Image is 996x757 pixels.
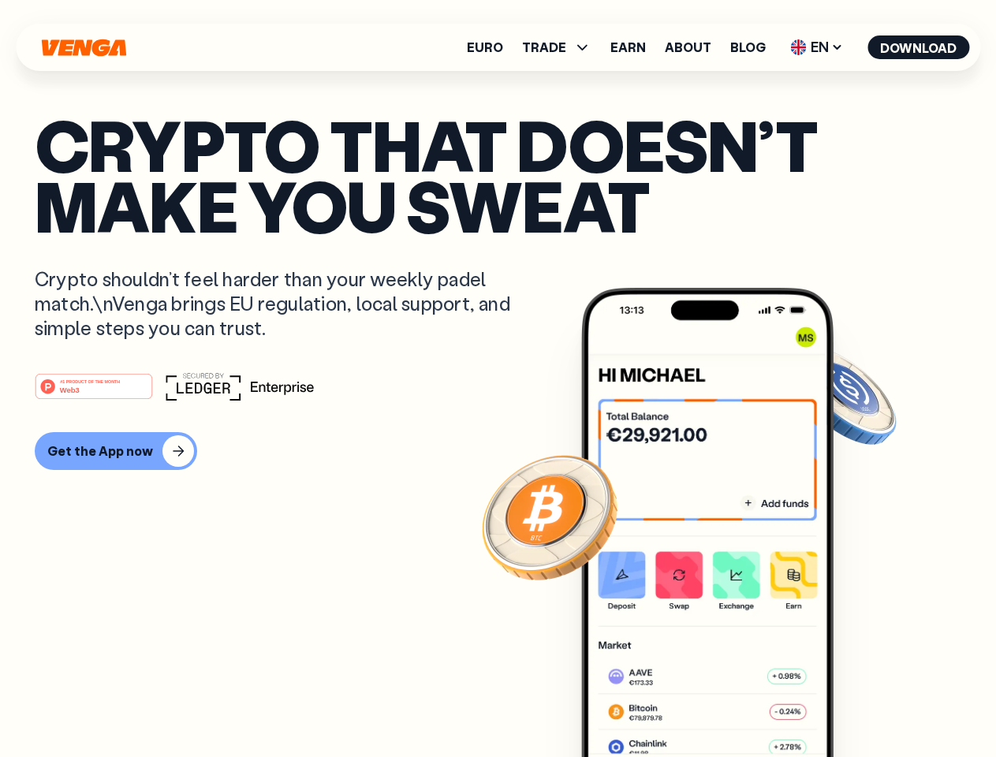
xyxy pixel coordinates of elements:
span: TRADE [522,41,566,54]
tspan: Web3 [60,385,80,393]
p: Crypto shouldn’t feel harder than your weekly padel match.\nVenga brings EU regulation, local sup... [35,267,533,341]
tspan: #1 PRODUCT OF THE MONTH [60,378,120,383]
button: Download [867,35,969,59]
a: About [665,41,711,54]
a: Blog [730,41,766,54]
img: USDC coin [786,339,900,453]
p: Crypto that doesn’t make you sweat [35,114,961,235]
a: #1 PRODUCT OF THE MONTHWeb3 [35,382,153,403]
button: Get the App now [35,432,197,470]
a: Earn [610,41,646,54]
img: Bitcoin [479,446,621,587]
svg: Home [39,39,128,57]
div: Get the App now [47,443,153,459]
a: Get the App now [35,432,961,470]
span: EN [785,35,849,60]
a: Euro [467,41,503,54]
span: TRADE [522,38,591,57]
img: flag-uk [790,39,806,55]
